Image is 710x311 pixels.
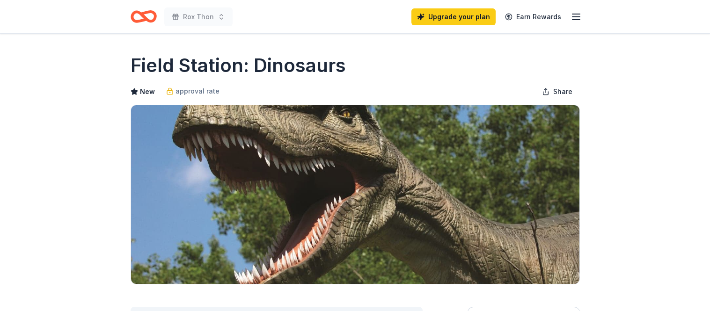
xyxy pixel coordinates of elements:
[131,52,346,79] h1: Field Station: Dinosaurs
[140,86,155,97] span: New
[131,6,157,28] a: Home
[176,86,220,97] span: approval rate
[166,86,220,97] a: approval rate
[411,8,496,25] a: Upgrade your plan
[164,7,233,26] button: Rox Thon
[131,105,579,284] img: Image for Field Station: Dinosaurs
[499,8,567,25] a: Earn Rewards
[183,11,214,22] span: Rox Thon
[553,86,572,97] span: Share
[534,82,580,101] button: Share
